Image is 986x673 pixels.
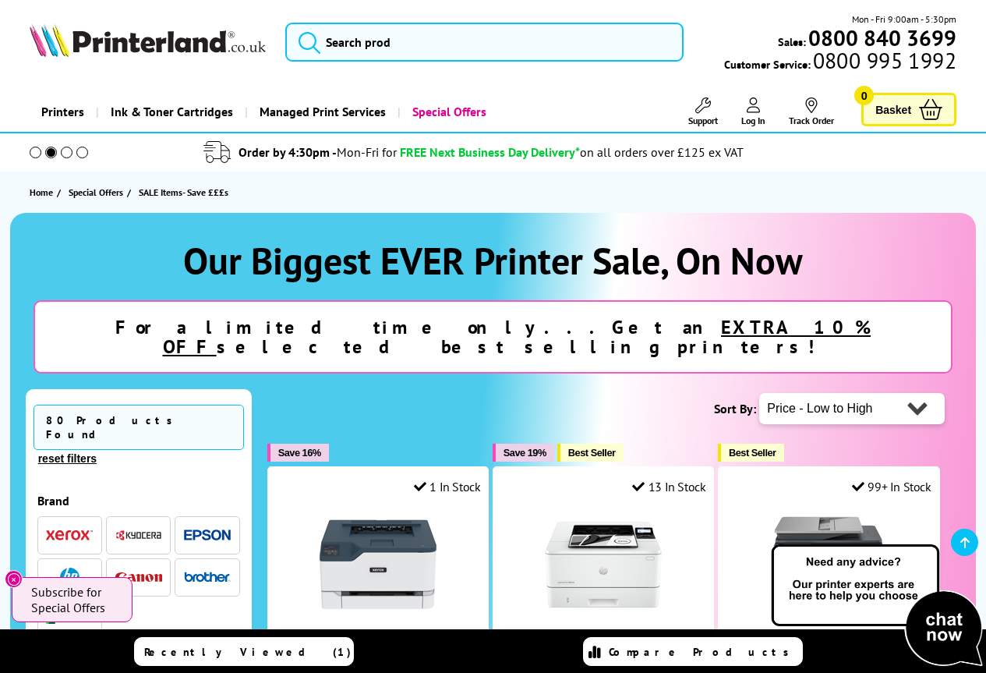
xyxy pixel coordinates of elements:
[609,645,797,659] span: Compare Products
[96,92,245,132] a: Ink & Toner Cartridges
[30,23,266,60] a: Printerland Logo
[770,506,887,623] img: HP OfficeJet Pro 9135e
[139,186,228,198] span: SALE Items- Save £££s
[37,493,240,508] div: Brand
[5,570,23,588] button: Close
[111,92,233,132] span: Ink & Toner Cartridges
[8,139,939,166] li: modal_delivery
[184,530,231,541] img: Epson
[30,23,266,57] img: Printerland Logo
[724,53,956,72] span: Customer Service:
[337,144,397,160] span: Mon-Fri for
[31,584,117,615] span: Subscribe for Special Offers
[545,611,662,626] a: HP LaserJet Pro 4002dw
[60,568,80,587] img: HP
[46,530,93,540] img: Xerox
[768,542,986,670] img: Open Live Chat window
[852,12,956,27] span: Mon - Fri 9:00am - 5:30pm
[741,115,765,126] span: Log In
[278,447,321,459] span: Save 16%
[806,30,956,45] a: 0800 840 3699
[320,506,436,623] img: Xerox C230 (Box Opened)
[583,637,803,666] a: Compare Products
[30,184,57,200] a: Home
[30,92,96,132] a: Printers
[41,567,97,588] button: HP
[144,645,352,659] span: Recently Viewed (1)
[852,479,931,494] div: 99+ In Stock
[854,86,874,105] span: 0
[718,444,784,462] button: Best Seller
[398,92,498,132] a: Special Offers
[179,567,235,588] button: Brother
[115,530,162,541] img: Kyocera
[414,479,481,494] div: 1 In Stock
[632,479,705,494] div: 13 In Stock
[134,637,354,666] a: Recently Viewed (1)
[184,572,231,583] img: Brother
[493,444,554,462] button: Save 19%
[400,144,580,160] span: FREE Next Business Day Delivery*
[688,97,718,126] a: Support
[267,444,329,462] button: Save 16%
[545,506,662,623] img: HP LaserJet Pro 4002dw
[714,401,756,416] span: Sort By:
[320,611,436,626] a: Xerox C230 (Box Opened)
[179,525,235,546] button: Epson
[34,405,244,450] span: 80 Products Found
[568,447,616,459] span: Best Seller
[163,315,871,359] u: EXTRA 10% OFF
[239,144,397,160] span: Order by 4:30pm -
[111,567,167,588] button: Canon
[811,53,956,68] span: 0800 995 1992
[808,23,956,52] b: 0800 840 3699
[34,452,101,466] button: reset filters
[729,447,776,459] span: Best Seller
[778,34,806,49] span: Sales:
[245,92,398,132] a: Managed Print Services
[741,97,765,126] a: Log In
[111,525,167,546] button: Kyocera
[789,97,834,126] a: Track Order
[115,572,162,583] img: Canon
[26,236,961,285] h1: Our Biggest EVER Printer Sale, On Now
[285,23,684,62] input: Search prod
[557,444,624,462] button: Best Seller
[504,447,546,459] span: Save 19%
[115,315,871,359] strong: For a limited time only...Get an selected best selling printers!
[69,184,123,200] span: Special Offers
[875,99,911,120] span: Basket
[861,93,956,126] a: Basket 0
[580,144,744,160] div: on all orders over £125 ex VAT
[69,184,127,200] a: Special Offers
[41,525,97,546] button: Xerox
[688,115,718,126] span: Support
